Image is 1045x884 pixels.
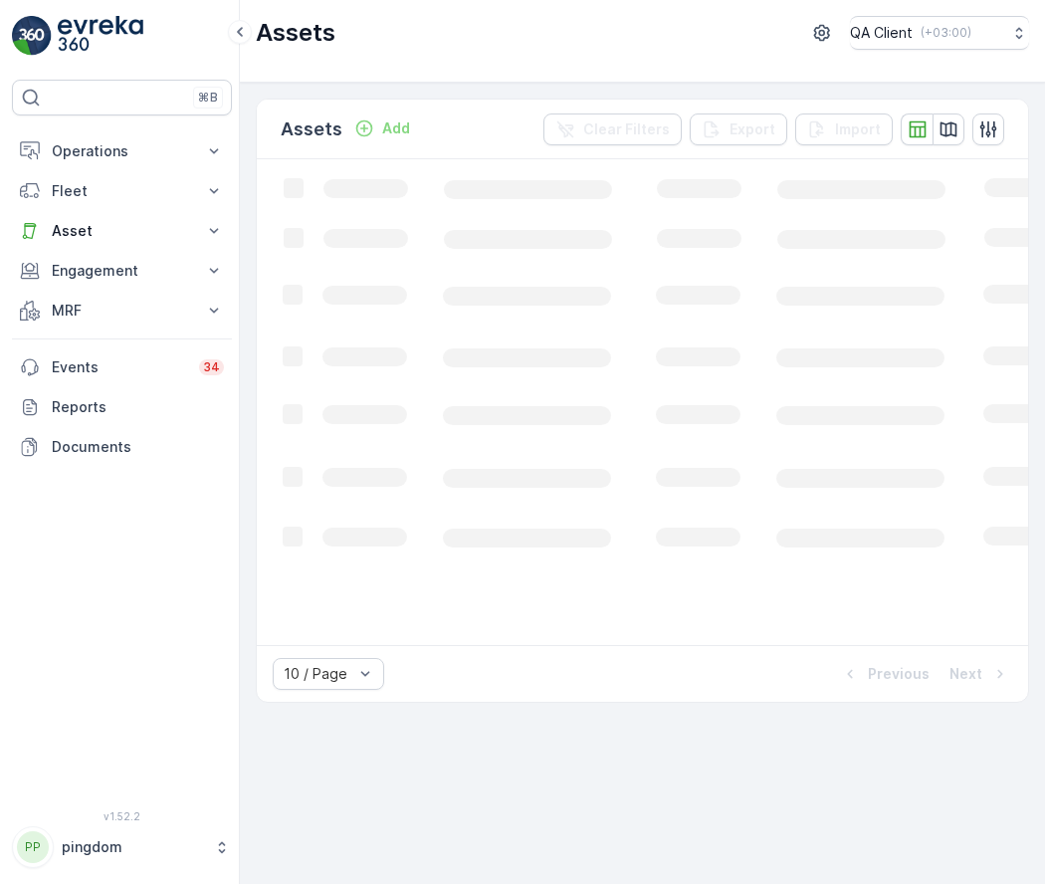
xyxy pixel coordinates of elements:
[850,16,1029,50] button: QA Client(+03:00)
[12,171,232,211] button: Fleet
[921,25,971,41] p: ( +03:00 )
[382,118,410,138] p: Add
[203,359,220,375] p: 34
[730,119,775,139] p: Export
[52,301,192,321] p: MRF
[12,16,52,56] img: logo
[12,387,232,427] a: Reports
[795,113,893,145] button: Import
[947,662,1012,686] button: Next
[868,664,930,684] p: Previous
[12,131,232,171] button: Operations
[850,23,913,43] p: QA Client
[949,664,982,684] p: Next
[52,181,192,201] p: Fleet
[12,427,232,467] a: Documents
[281,115,342,143] p: Assets
[12,251,232,291] button: Engagement
[690,113,787,145] button: Export
[198,90,218,106] p: ⌘B
[583,119,670,139] p: Clear Filters
[346,116,418,140] button: Add
[52,261,192,281] p: Engagement
[543,113,682,145] button: Clear Filters
[838,662,932,686] button: Previous
[62,837,204,857] p: pingdom
[52,221,192,241] p: Asset
[12,810,232,822] span: v 1.52.2
[12,291,232,331] button: MRF
[12,347,232,387] a: Events34
[835,119,881,139] p: Import
[52,141,192,161] p: Operations
[12,826,232,868] button: PPpingdom
[12,211,232,251] button: Asset
[52,437,224,457] p: Documents
[52,357,187,377] p: Events
[17,831,49,863] div: PP
[58,16,143,56] img: logo_light-DOdMpM7g.png
[256,17,335,49] p: Assets
[52,397,224,417] p: Reports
